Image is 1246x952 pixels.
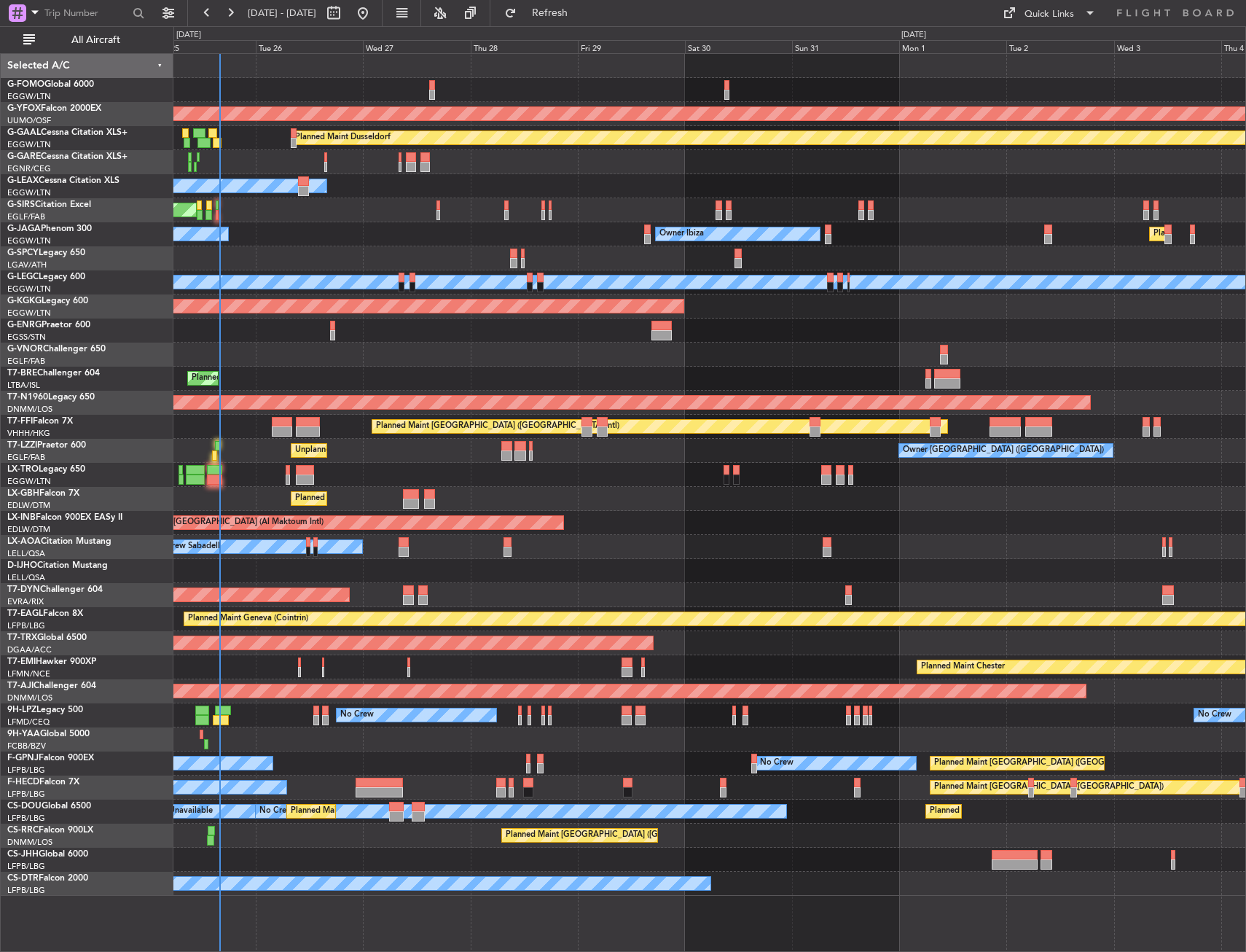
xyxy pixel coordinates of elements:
a: CS-JHHGlobal 6000 [7,850,88,859]
a: T7-N1960Legacy 650 [7,393,95,402]
span: G-FOMO [7,80,44,89]
div: Unplanned Maint [GEOGRAPHIC_DATA] (Al Maktoum Intl) [108,512,324,534]
a: DNMM/LOS [7,692,52,703]
span: 9H-YAA [7,730,40,738]
a: LX-GBHFalcon 7X [7,489,79,498]
div: Sat 30 [685,40,792,53]
span: T7-AJI [7,682,34,690]
div: Planned Maint Geneva (Cointrin) [188,608,308,630]
span: G-ENRG [7,321,42,329]
a: T7-LZZIPraetor 600 [7,441,86,450]
a: FCBB/BZV [7,741,46,752]
span: CS-RRC [7,826,39,835]
a: G-SIRSCitation Excel [7,200,91,209]
div: [DATE] [901,29,926,42]
div: Fri 29 [578,40,685,53]
a: G-GARECessna Citation XLS+ [7,152,128,161]
a: LFPB/LBG [7,789,45,800]
a: EGGW/LTN [7,308,51,319]
a: LFMN/NCE [7,668,50,679]
span: G-KGKG [7,297,42,305]
div: Tue 2 [1006,40,1113,53]
a: DGAA/ACC [7,644,52,655]
a: 9H-YAAGlobal 5000 [7,730,90,738]
a: LFPB/LBG [7,620,45,631]
a: EGGW/LTN [7,235,51,246]
span: F-HECD [7,778,39,787]
span: G-SPCY [7,249,39,257]
button: All Aircraft [16,28,158,52]
span: G-SIRS [7,200,35,209]
a: DNMM/LOS [7,837,52,848]
a: G-SPCYLegacy 650 [7,249,85,257]
span: T7-EMI [7,658,36,666]
a: EGNR/CEG [7,163,51,174]
div: Tue 26 [256,40,363,53]
a: G-FOMOGlobal 6000 [7,80,94,89]
div: No Crew [259,800,293,822]
a: EDLW/DTM [7,524,50,535]
div: Mon 25 [149,40,256,53]
div: Planned Maint [GEOGRAPHIC_DATA] ([GEOGRAPHIC_DATA]) [930,800,1159,822]
div: Planned Maint [GEOGRAPHIC_DATA] ([GEOGRAPHIC_DATA]) [934,752,1164,774]
a: CS-DOUGlobal 6500 [7,802,91,811]
span: CS-DTR [7,874,39,883]
div: Planned Maint Chester [921,656,1005,678]
div: No Crew [340,704,374,726]
div: Owner Ibiza [659,223,704,245]
span: LX-INB [7,513,36,522]
span: All Aircraft [38,35,154,45]
a: G-LEAXCessna Citation XLS [7,176,119,185]
a: T7-EAGLFalcon 8X [7,609,83,618]
span: T7-BRE [7,369,37,378]
a: LX-AOACitation Mustang [7,537,111,546]
div: Planned Maint Dusseldorf [295,127,391,149]
a: G-LEGCLegacy 600 [7,273,85,281]
a: LELL/QSA [7,572,45,583]
a: UUMO/OSF [7,115,51,126]
span: G-JAGA [7,225,41,233]
a: EDLW/DTM [7,500,50,511]
a: T7-BREChallenger 604 [7,369,100,378]
div: Mon 1 [899,40,1006,53]
a: EGGW/LTN [7,284,51,294]
div: Planned Maint [GEOGRAPHIC_DATA] ([GEOGRAPHIC_DATA] Intl) [376,415,619,437]
a: G-VNORChallenger 650 [7,345,106,354]
span: T7-EAGL [7,609,43,618]
span: T7-N1960 [7,393,48,402]
a: EGGW/LTN [7,187,51,198]
a: T7-EMIHawker 900XP [7,658,96,666]
a: LX-INBFalcon 900EX EASy II [7,513,122,522]
a: EGLF/FAB [7,356,45,367]
span: [DATE] - [DATE] [248,7,316,20]
a: LFMD/CEQ [7,717,50,727]
span: G-GAAL [7,128,41,137]
a: VHHH/HKG [7,428,50,439]
span: G-LEAX [7,176,39,185]
span: G-GARE [7,152,41,161]
span: G-YFOX [7,104,41,113]
a: LELL/QSA [7,548,45,559]
a: LTBA/ISL [7,380,40,391]
div: Planned Maint Warsaw ([GEOGRAPHIC_DATA]) [192,367,367,389]
a: F-HECDFalcon 7X [7,778,79,787]
div: Planned Maint Nice ([GEOGRAPHIC_DATA]) [295,488,458,510]
div: No Crew [760,752,794,774]
a: LX-TROLegacy 650 [7,465,85,474]
div: Planned Maint [GEOGRAPHIC_DATA] ([GEOGRAPHIC_DATA]) [934,776,1164,798]
a: G-YFOXFalcon 2000EX [7,104,101,113]
span: CS-JHH [7,850,39,859]
span: T7-DYN [7,585,40,594]
a: EGGW/LTN [7,139,51,150]
a: DNMM/LOS [7,404,52,415]
div: No Crew Sabadell [152,536,220,558]
span: Refresh [520,8,581,18]
div: A/C Unavailable [152,800,213,822]
a: T7-FFIFalcon 7X [7,417,73,426]
button: Refresh [498,1,585,25]
span: LX-TRO [7,465,39,474]
span: T7-TRX [7,633,37,642]
a: LFPB/LBG [7,861,45,872]
a: EVRA/RIX [7,596,44,607]
a: T7-DYNChallenger 604 [7,585,103,594]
